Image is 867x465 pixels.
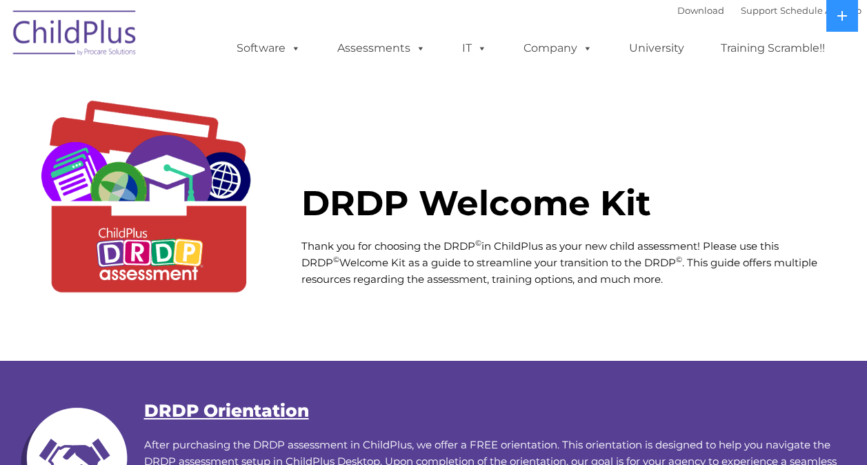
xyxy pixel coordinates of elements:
[615,34,698,62] a: University
[677,5,724,16] a: Download
[17,72,281,337] img: DRDP-Tool-Kit2.gif
[333,255,339,264] sup: ©
[323,34,439,62] a: Assessments
[144,400,309,421] a: DRDP Orientation
[677,5,861,16] font: |
[780,5,861,16] a: Schedule A Demo
[223,34,315,62] a: Software
[301,239,817,286] span: Thank you for choosing the DRDP in ChildPlus as your new child assessment! Please use this DRDP W...
[707,34,839,62] a: Training Scramble!!
[510,34,606,62] a: Company
[6,1,144,70] img: ChildPlus by Procare Solutions
[448,34,501,62] a: IT
[676,255,682,264] sup: ©
[741,5,777,16] a: Support
[301,182,651,224] strong: DRDP Welcome Kit
[475,238,481,248] sup: ©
